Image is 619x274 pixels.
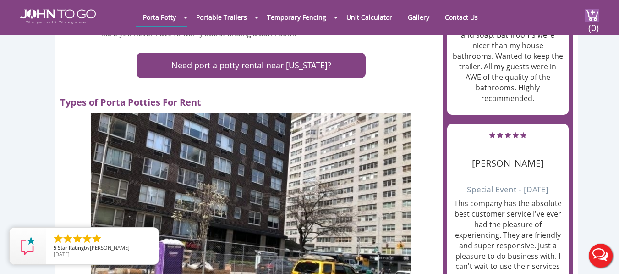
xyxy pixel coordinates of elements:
a: Gallery [401,8,436,26]
li:  [82,233,93,244]
img: cart a [585,9,599,22]
li:  [72,233,83,244]
h2: Types of Porta Potties For Rent [60,92,427,108]
a: Contact Us [438,8,485,26]
a: Need port a potty rental near [US_STATE]? [137,53,366,78]
li:  [91,233,102,244]
span: (0) [588,14,599,34]
li:  [62,233,73,244]
li:  [53,233,64,244]
span: 5 [54,244,56,251]
span: by [54,245,151,252]
a: Temporary Fencing [260,8,333,26]
a: Unit Calculator [340,8,399,26]
span: , we’ll make sure you never have to worry about finding a bathroom. [102,18,419,39]
span: Star Rating [58,244,84,251]
span: [PERSON_NAME] [90,244,130,251]
span: [DATE] [54,251,70,257]
h6: Special Event - [DATE] [452,173,564,194]
a: Portable Trailers [189,8,254,26]
img: Review Rating [19,237,37,255]
h4: [PERSON_NAME] [452,145,564,168]
button: Live Chat [582,237,619,274]
a: Porta Potty [136,8,183,26]
img: JOHN to go [20,9,96,24]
